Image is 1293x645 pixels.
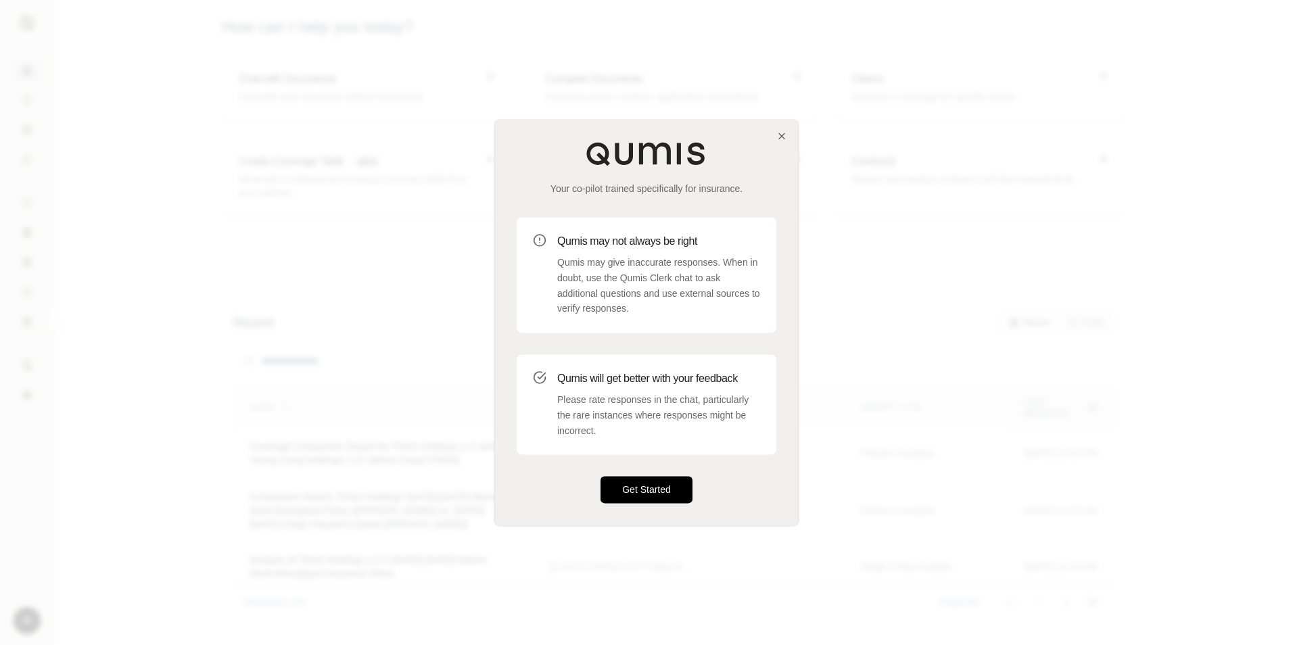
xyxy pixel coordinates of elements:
button: Get Started [601,477,692,504]
p: Please rate responses in the chat, particularly the rare instances where responses might be incor... [557,392,760,438]
h3: Qumis may not always be right [557,233,760,249]
img: Qumis Logo [586,141,707,166]
p: Qumis may give inaccurate responses. When in doubt, use the Qumis Clerk chat to ask additional qu... [557,255,760,316]
p: Your co-pilot trained specifically for insurance. [517,182,776,195]
h3: Qumis will get better with your feedback [557,371,760,387]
